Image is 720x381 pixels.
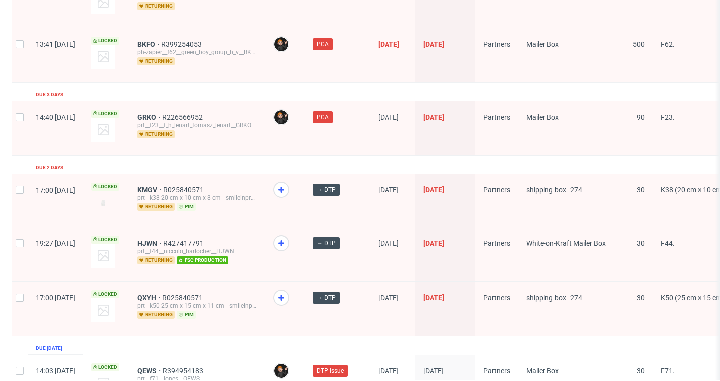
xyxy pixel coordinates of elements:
[91,236,119,244] span: Locked
[526,294,582,302] span: shipping-box--274
[137,130,175,138] span: returning
[483,113,510,121] span: Partners
[661,367,675,375] span: F71.
[526,186,582,194] span: shipping-box--274
[91,110,119,118] span: Locked
[483,367,510,375] span: Partners
[137,194,257,202] div: prt__k38-20-cm-x-10-cm-x-8-cm__smileinprogress__KMGV
[162,294,205,302] a: R025840571
[423,186,444,194] span: [DATE]
[163,239,206,247] a: R427417791
[137,121,257,129] div: prt__f23__f_h_lenart_tomasz_lenart__GRKO
[526,239,606,247] span: White-on-Kraft Mailer Box
[378,294,399,302] span: [DATE]
[423,113,444,121] span: [DATE]
[36,113,75,121] span: 14:40 [DATE]
[91,363,119,371] span: Locked
[661,40,675,48] span: F62.
[137,302,257,310] div: prt__k50-25-cm-x-15-cm-x-11-cm__smileinprogress__QXYH
[163,186,206,194] a: R025840571
[661,239,675,247] span: F44.
[317,366,344,375] span: DTP Issue
[163,367,205,375] a: R394954183
[36,239,75,247] span: 19:27 [DATE]
[91,37,119,45] span: Locked
[317,239,336,248] span: → DTP
[378,239,399,247] span: [DATE]
[637,294,645,302] span: 30
[162,113,205,121] a: R226566952
[483,186,510,194] span: Partners
[423,294,444,302] span: [DATE]
[526,40,559,48] span: Mailer Box
[526,367,559,375] span: Mailer Box
[36,294,75,302] span: 17:00 [DATE]
[137,48,257,56] div: ph-zapier__f62__green_boy_group_b_v__BKFO
[137,311,175,319] span: returning
[661,113,675,121] span: F23.
[423,367,444,375] span: [DATE]
[317,185,336,194] span: → DTP
[161,40,204,48] a: R399254053
[423,40,444,48] span: [DATE]
[36,367,75,375] span: 14:03 [DATE]
[378,113,399,121] span: [DATE]
[526,113,559,121] span: Mailer Box
[137,239,163,247] a: HJWN
[91,183,119,191] span: Locked
[317,113,329,122] span: PCA
[36,186,75,194] span: 17:00 [DATE]
[137,113,162,121] a: GRKO
[274,110,288,124] img: Dominik Grosicki
[274,364,288,378] img: Dominik Grosicki
[137,57,175,65] span: returning
[36,40,75,48] span: 13:41 [DATE]
[483,40,510,48] span: Partners
[91,196,115,209] img: version_two_editor_design
[137,256,175,264] span: returning
[137,294,162,302] a: QXYH
[378,186,399,194] span: [DATE]
[317,293,336,302] span: → DTP
[137,40,161,48] a: BKFO
[137,203,175,211] span: returning
[274,37,288,51] img: Dominik Grosicki
[177,311,196,319] span: pim
[137,186,163,194] a: KMGV
[378,40,399,48] span: [DATE]
[36,164,63,172] div: Due 2 days
[177,256,228,264] span: fsc production
[91,290,119,298] span: Locked
[637,367,645,375] span: 30
[378,367,399,375] span: [DATE]
[317,40,329,49] span: PCA
[637,113,645,121] span: 90
[423,239,444,247] span: [DATE]
[36,344,62,352] div: Due [DATE]
[137,247,257,255] div: prt__f44__niccolo_barlocher__HJWN
[637,239,645,247] span: 30
[633,40,645,48] span: 500
[137,2,175,10] span: returning
[637,186,645,194] span: 30
[36,91,63,99] div: Due 3 days
[177,203,196,211] span: pim
[137,367,163,375] a: QEWS
[483,239,510,247] span: Partners
[483,294,510,302] span: Partners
